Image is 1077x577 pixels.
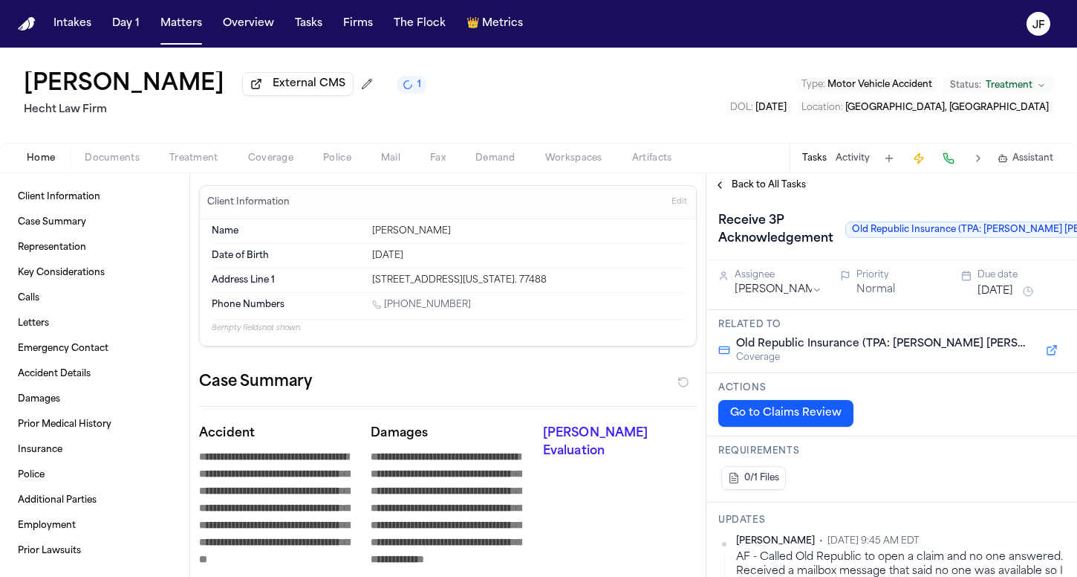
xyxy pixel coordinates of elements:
div: Priority [856,269,944,281]
button: Edit DOL: 2025-05-17 [726,100,791,115]
span: Damages [18,393,60,405]
span: [DATE] 9:45 AM EDT [827,535,920,547]
a: Case Summary [12,210,178,234]
span: Accident Details [18,368,91,380]
button: Go to Claims Review [718,400,853,427]
h2: Case Summary [199,370,312,394]
span: Type : [801,80,825,89]
button: 1 active task [397,76,427,94]
span: Representation [18,242,86,254]
span: Back to All Tasks [732,179,806,191]
a: Representation [12,236,178,260]
span: Employment [18,520,76,532]
span: Phone Numbers [212,299,284,311]
button: Tasks [289,10,328,37]
button: 0/1 Files [721,466,786,490]
button: Firms [337,10,379,37]
a: Prior Lawsuits [12,539,178,563]
span: Artifacts [632,152,672,164]
button: Back to All Tasks [706,179,813,191]
span: Edit [671,197,687,207]
span: Client Information [18,191,100,203]
button: Activity [836,152,870,164]
button: Create Immediate Task [908,148,929,169]
button: Overview [217,10,280,37]
button: The Flock [388,10,452,37]
a: Emergency Contact [12,337,178,361]
button: Tasks [802,152,827,164]
a: Insurance [12,438,178,462]
span: Status: [950,80,981,91]
span: crown [466,16,479,31]
dt: Name [212,225,363,237]
a: Prior Medical History [12,413,178,436]
span: Police [323,152,351,164]
span: Documents [85,152,140,164]
span: Insurance [18,444,62,456]
button: Edit Type: Motor Vehicle Accident [797,77,937,92]
button: crownMetrics [461,10,529,37]
h3: Client Information [204,196,293,208]
button: Normal [856,283,895,297]
span: Prior Medical History [18,419,111,431]
span: Calls [18,292,39,304]
span: Key Considerations [18,267,105,279]
p: Damages [371,425,524,442]
h1: Receive 3P Acknowledgement [712,209,839,251]
h3: Requirements [718,445,1065,457]
a: Employment [12,514,178,538]
span: External CMS [273,77,345,91]
span: Motor Vehicle Accident [827,80,932,89]
a: Key Considerations [12,261,178,285]
a: Damages [12,387,178,411]
h3: Related to [718,319,1065,331]
p: 8 empty fields not shown. [212,323,684,334]
button: Edit [667,190,692,214]
div: [PERSON_NAME] [372,225,684,237]
span: Coverage [736,352,1032,364]
a: Letters [12,312,178,335]
img: Finch Logo [18,17,36,31]
p: [PERSON_NAME] Evaluation [543,425,697,460]
span: Metrics [482,16,523,31]
dt: Address Line 1 [212,274,363,286]
span: 1 [417,79,421,91]
text: JF [1032,20,1045,30]
h3: Updates [718,515,1065,526]
span: Case Summary [18,216,86,228]
a: Calls [12,286,178,310]
span: [PERSON_NAME] [736,535,815,547]
button: [DATE] [977,284,1013,299]
span: Emergency Contact [18,343,108,355]
span: Police [18,469,45,481]
span: DOL : [730,103,753,112]
span: 0/1 Files [744,472,779,484]
button: Day 1 [106,10,146,37]
button: Change status from Treatment [943,77,1053,94]
span: Fax [430,152,446,164]
button: External CMS [242,72,354,96]
a: Police [12,463,178,487]
span: Treatment [169,152,218,164]
span: Demand [475,152,515,164]
span: Prior Lawsuits [18,545,81,557]
span: Old Republic Insurance (TPA: [PERSON_NAME] [PERSON_NAME]) [736,337,1032,352]
button: Assistant [998,152,1053,164]
a: Home [18,17,36,31]
p: Accident [199,425,353,442]
span: [DATE] [755,103,787,112]
span: Assistant [1012,152,1053,164]
button: Intakes [48,10,97,37]
button: Edit Location: Wharton, TX [797,100,1053,115]
span: Coverage [248,152,293,164]
dt: Date of Birth [212,250,363,262]
h1: [PERSON_NAME] [24,71,224,98]
div: [DATE] [372,250,684,262]
button: Add Task [879,148,899,169]
a: Call 1 (979) 358-0952 [372,299,471,311]
button: Make a Call [938,148,959,169]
